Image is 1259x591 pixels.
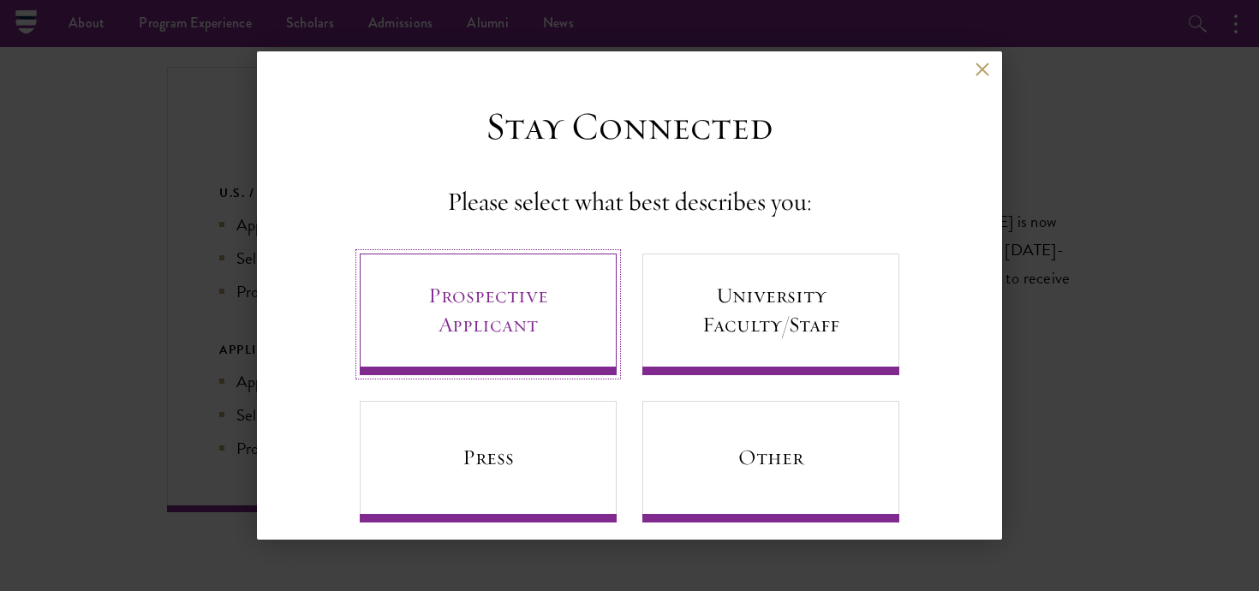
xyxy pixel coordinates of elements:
[642,401,899,522] a: Other
[486,103,773,151] h3: Stay Connected
[642,254,899,375] a: University Faculty/Staff
[447,185,812,219] h4: Please select what best describes you:
[360,254,617,375] a: Prospective Applicant
[360,401,617,522] a: Press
